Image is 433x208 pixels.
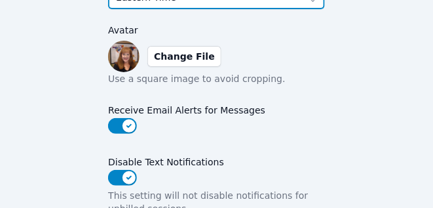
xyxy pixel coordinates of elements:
label: Change File [147,46,221,67]
p: Use a square image to avoid cropping. [108,72,325,85]
label: Avatar [108,22,325,38]
img: preview [108,41,140,72]
label: Receive Email Alerts for Messages [108,98,325,118]
label: Disable Text Notifications [108,150,325,170]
